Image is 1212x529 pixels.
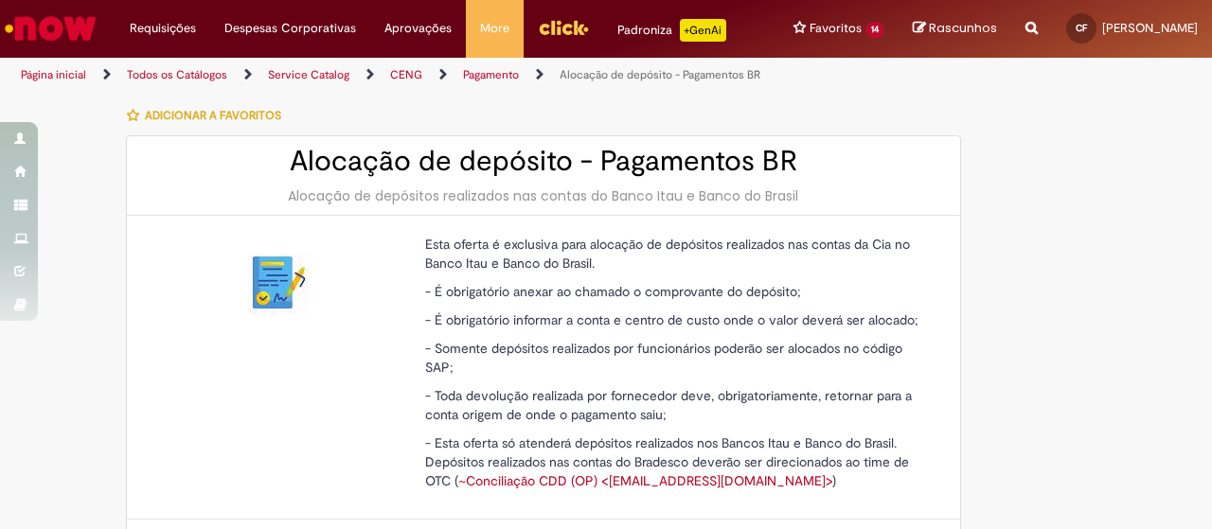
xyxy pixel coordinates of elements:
[425,310,927,329] p: - É obrigatório informar a conta e centro de custo onde o valor deverá ser alocado;
[458,472,832,489] a: ~Conciliação CDD (OP) <[EMAIL_ADDRESS][DOMAIN_NAME]>
[425,433,927,490] p: - Esta oferta só atenderá depósitos realizados nos Bancos Itau e Banco do Brasil. Depósitos reali...
[1076,22,1087,34] span: CF
[538,13,589,42] img: click_logo_yellow_360x200.png
[425,235,927,273] p: Esta oferta é exclusiva para alocação de depósitos realizados nas contas da Cia no Banco Itau e B...
[146,146,941,177] h2: Alocação de depósito - Pagamentos BR
[913,20,997,38] a: Rascunhos
[2,9,99,47] img: ServiceNow
[127,67,227,82] a: Todos os Catálogos
[14,58,793,93] ul: Trilhas de página
[560,67,760,82] a: Alocação de depósito - Pagamentos BR
[145,108,281,123] span: Adicionar a Favoritos
[680,19,726,42] p: +GenAi
[384,19,452,38] span: Aprovações
[268,67,349,82] a: Service Catalog
[810,19,862,38] span: Favoritos
[425,339,927,377] p: - Somente depósitos realizados por funcionários poderão ser alocados no código SAP;
[248,254,309,314] img: Alocação de depósito - Pagamentos BR
[126,96,292,135] button: Adicionar a Favoritos
[146,186,941,205] div: Alocação de depósitos realizados nas contas do Banco Itau e Banco do Brasil
[617,19,726,42] div: Padroniza
[224,19,356,38] span: Despesas Corporativas
[390,67,422,82] a: CENG
[463,67,519,82] a: Pagamento
[21,67,86,82] a: Página inicial
[130,19,196,38] span: Requisições
[425,282,927,301] p: - É obrigatório anexar ao chamado o comprovante do depósito;
[865,22,884,38] span: 14
[929,19,997,37] span: Rascunhos
[425,386,927,424] p: - Toda devolução realizada por fornecedor deve, obrigatoriamente, retornar para a conta origem de...
[480,19,509,38] span: More
[1102,20,1198,36] span: [PERSON_NAME]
